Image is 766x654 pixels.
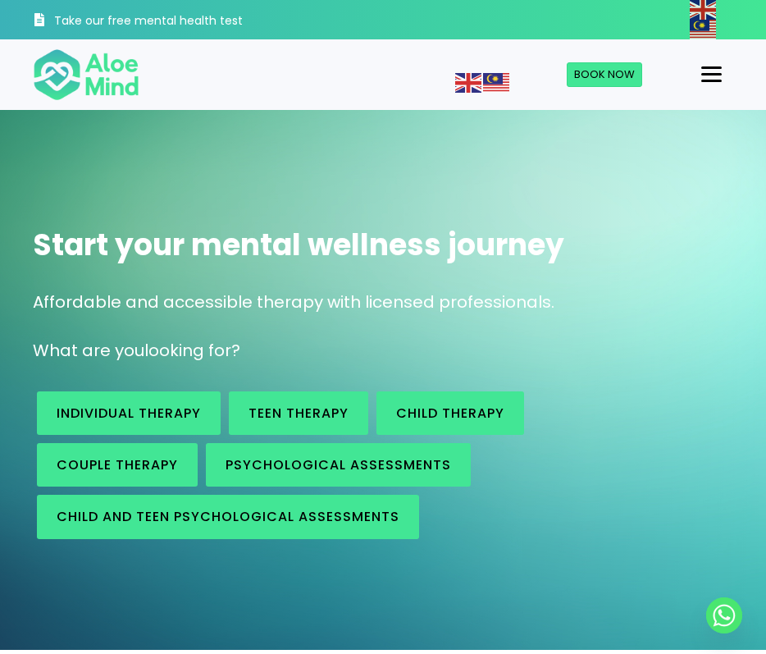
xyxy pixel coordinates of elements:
img: ms [483,73,509,93]
span: Start your mental wellness journey [33,224,564,266]
span: Teen Therapy [248,404,349,423]
a: English [455,74,483,90]
span: Child and Teen Psychological assessments [57,507,399,526]
a: Take our free mental health test [33,4,246,39]
h3: Take our free mental health test [54,13,246,30]
span: Couple therapy [57,455,178,474]
a: Teen Therapy [229,391,368,435]
a: Malay [483,74,511,90]
a: Individual therapy [37,391,221,435]
a: Whatsapp [706,597,742,633]
img: Aloe mind Logo [33,48,139,102]
img: ms [690,20,716,39]
span: Psychological assessments [226,455,451,474]
span: looking for? [144,339,240,362]
a: Psychological assessments [206,443,471,487]
span: What are you [33,339,144,362]
button: Menu [695,61,728,89]
span: Child Therapy [396,404,504,423]
span: Individual therapy [57,404,201,423]
a: English [690,1,718,17]
span: Book Now [574,66,635,82]
p: Affordable and accessible therapy with licensed professionals. [33,290,733,314]
img: en [455,73,481,93]
a: Book Now [567,62,642,87]
a: Child Therapy [376,391,524,435]
a: Couple therapy [37,443,198,487]
a: Child and Teen Psychological assessments [37,495,419,538]
a: Malay [690,21,718,37]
